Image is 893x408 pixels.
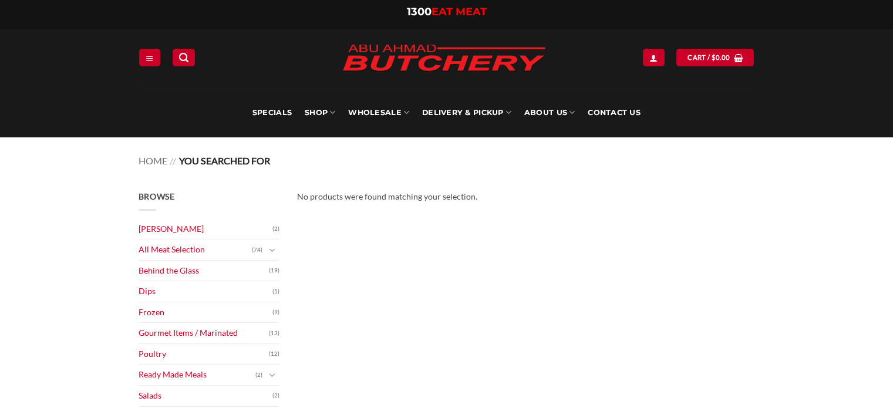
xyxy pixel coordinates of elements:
span: (13) [269,325,279,342]
span: (19) [269,262,279,279]
span: (2) [272,220,279,238]
button: Toggle [265,244,279,257]
span: $ [712,52,716,63]
span: (2) [255,366,262,384]
span: EAT MEAT [432,5,487,18]
span: You searched for [179,155,270,166]
a: Login [643,49,664,66]
span: (2) [272,387,279,404]
div: No products were found matching your selection. [297,190,755,204]
span: (9) [272,304,279,321]
a: Specials [252,88,292,137]
img: Abu Ahmad Butchery [332,36,555,81]
a: All Meat Selection [139,240,252,260]
span: (12) [269,345,279,363]
iframe: chat widget [844,361,881,396]
span: 1300 [407,5,432,18]
a: Dips [139,281,272,302]
a: Wholesale [348,88,409,137]
span: Cart / [688,52,730,63]
a: Contact Us [588,88,641,137]
a: View cart [676,49,754,66]
bdi: 0.00 [712,53,730,61]
span: Browse [139,191,175,201]
a: About Us [524,88,575,137]
a: Gourmet Items / Marinated [139,323,269,343]
a: 1300EAT MEAT [407,5,487,18]
a: Search [173,49,195,66]
span: // [170,155,176,166]
a: Poultry [139,344,269,365]
a: Behind the Glass [139,261,269,281]
a: [PERSON_NAME] [139,219,272,240]
a: Ready Made Meals [139,365,255,385]
a: SHOP [305,88,335,137]
a: Frozen [139,302,272,323]
span: (74) [252,241,262,259]
a: Delivery & Pickup [422,88,511,137]
span: (5) [272,283,279,301]
a: Home [139,155,167,166]
a: Salads [139,386,272,406]
a: Menu [139,49,160,66]
button: Toggle [265,369,279,382]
